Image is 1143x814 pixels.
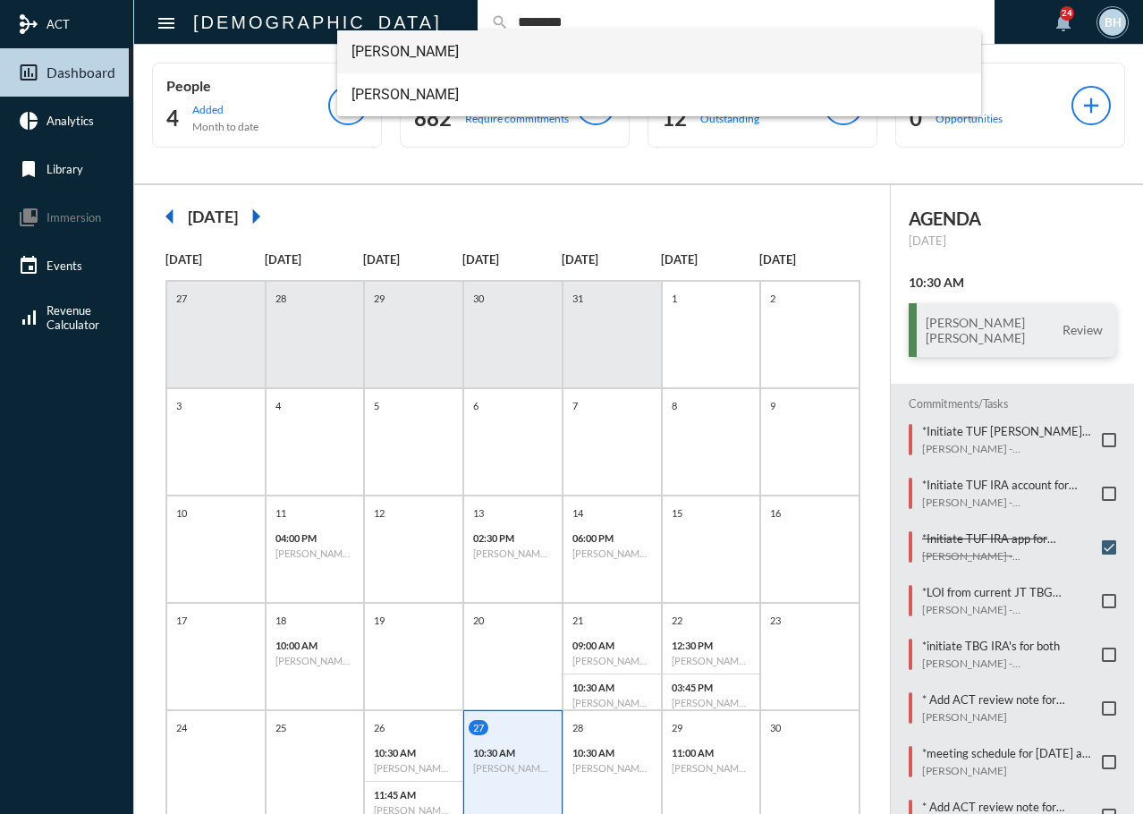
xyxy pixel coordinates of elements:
p: 13 [469,505,488,521]
p: 29 [369,291,389,306]
p: 24 [172,720,191,735]
p: 7 [568,398,582,413]
mat-icon: pie_chart [18,110,39,131]
h6: [PERSON_NAME] - Review [473,547,553,559]
p: 23 [766,613,785,628]
h2: 0 [910,104,922,132]
p: 11 [271,505,291,521]
p: Opportunities [936,112,1003,125]
p: 10:30 AM [572,747,652,759]
p: [PERSON_NAME] - [PERSON_NAME] [922,657,1093,670]
h2: Commitments/Tasks [909,397,1116,411]
mat-icon: arrow_left [152,199,188,234]
p: 10:30 AM [473,747,553,759]
span: Analytics [47,114,94,128]
p: 16 [766,505,785,521]
p: 28 [568,720,588,735]
span: Revenue Calculator [47,303,99,332]
p: *LOI from current JT TBG account to new TBG IRA accounts [922,585,1093,599]
p: 06:00 PM [572,532,652,544]
p: [DATE] [265,252,364,267]
p: 30 [469,291,488,306]
h6: [PERSON_NAME] - Review [572,762,652,774]
p: 12:30 PM [672,640,751,651]
h6: [PERSON_NAME] - [PERSON_NAME] - Review [473,762,553,774]
p: * Add ACT review note for [PERSON_NAME]'s TUF IRA TUF163706 [922,800,1093,814]
p: 20 [469,613,488,628]
span: Library [47,162,83,176]
h6: [PERSON_NAME] - Investment [672,655,751,666]
p: [DATE] [759,252,859,267]
p: *initiate TBG IRA's for both [922,639,1093,653]
mat-icon: insert_chart_outlined [18,62,39,83]
mat-icon: collections_bookmark [18,207,39,228]
span: ACT [47,17,70,31]
p: 11:00 AM [672,747,751,759]
p: 28 [271,291,291,306]
button: Toggle sidenav [148,4,184,40]
p: *meeting schedule for [DATE] a 12:30 [922,746,1093,760]
p: 21 [568,613,588,628]
p: 27 [469,720,488,735]
p: 17 [172,613,191,628]
p: 3 [172,398,186,413]
p: *Initiate TUF IRA app for [PERSON_NAME] [922,531,1093,546]
mat-icon: mediation [18,13,39,35]
span: Immersion [47,210,101,225]
p: *Initiate TUF IRA account for [PERSON_NAME] [922,478,1093,492]
p: *Initiate TUF [PERSON_NAME] accounts for [PERSON_NAME] & [PERSON_NAME]. [922,424,1093,438]
h6: [PERSON_NAME] - Investment [672,762,751,774]
span: Review [1058,322,1107,338]
p: Added [192,103,258,116]
p: People [166,77,328,94]
p: 30 [766,720,785,735]
p: 25 [271,720,291,735]
p: 03:45 PM [672,682,751,693]
p: [PERSON_NAME] - [PERSON_NAME] [922,496,1093,509]
p: 09:00 AM [572,640,652,651]
p: 04:00 PM [275,532,355,544]
p: Require commitments [465,112,569,125]
mat-icon: bookmark [18,158,39,180]
p: 1 [667,291,682,306]
mat-icon: search [491,13,509,31]
p: 8 [667,398,682,413]
p: 31 [568,291,588,306]
mat-icon: signal_cellular_alt [18,307,39,328]
p: 10:30 AM [572,682,652,693]
span: [PERSON_NAME] [351,30,968,73]
span: [PERSON_NAME] [351,73,968,116]
h6: [PERSON_NAME] - [PERSON_NAME] - Investment [275,547,355,559]
p: 26 [369,720,389,735]
mat-icon: event [18,255,39,276]
p: [PERSON_NAME] [922,710,1093,724]
p: 02:30 PM [473,532,553,544]
h2: [DEMOGRAPHIC_DATA] [193,8,442,37]
p: 14 [568,505,588,521]
h2: 10:30 AM [909,275,1116,290]
span: Dashboard [47,64,115,81]
p: 6 [469,398,483,413]
p: 22 [667,613,687,628]
p: 10:00 AM [275,640,355,651]
p: [PERSON_NAME] - [PERSON_NAME] [922,442,1093,455]
p: [DATE] [562,252,661,267]
h2: [DATE] [188,207,238,226]
div: 24 [1060,6,1074,21]
p: [DATE] [363,252,462,267]
h6: [PERSON_NAME] - [PERSON_NAME] - Investment [572,697,652,708]
p: 18 [271,613,291,628]
h2: 12 [662,104,687,132]
p: 19 [369,613,389,628]
h6: [PERSON_NAME] - Review [374,762,453,774]
h6: [PERSON_NAME] - Investment [572,655,652,666]
p: [PERSON_NAME] [922,764,1093,777]
p: * Add ACT review note for [PERSON_NAME]'s TUF IRA TUF163698 [922,692,1093,707]
p: 12 [369,505,389,521]
p: [PERSON_NAME] - [PERSON_NAME] [922,603,1093,616]
p: 2 [766,291,780,306]
mat-icon: add [1079,93,1104,118]
p: 4 [271,398,285,413]
h3: [PERSON_NAME] [PERSON_NAME] [926,315,1025,345]
div: BH [1099,9,1126,36]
